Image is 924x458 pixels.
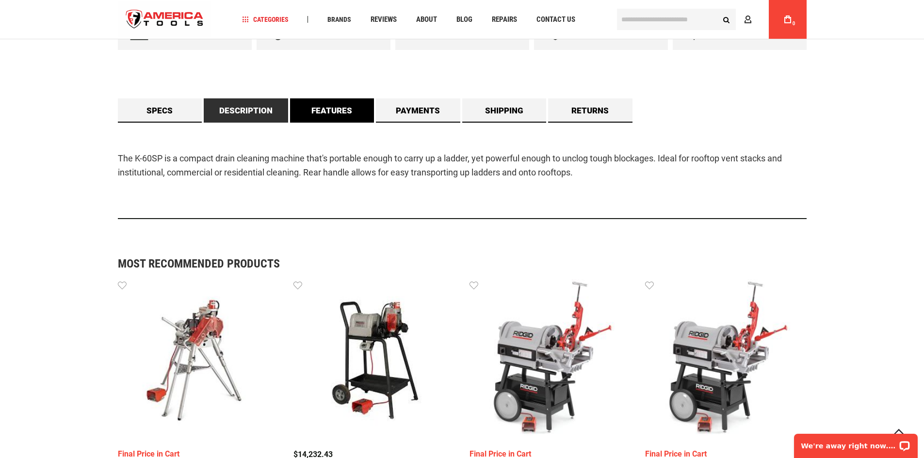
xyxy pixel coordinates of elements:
[492,16,517,23] span: Repairs
[290,98,374,123] a: Features
[793,21,795,26] span: 0
[293,279,455,441] img: RIDGID 65902 Roll Grooving Machine Complete 230 V Model 918-I
[376,98,460,123] a: Payments
[327,16,351,23] span: Brands
[204,98,288,123] a: Description
[452,13,477,26] a: Blog
[645,450,807,458] div: Final Price in Cart
[412,13,441,26] a: About
[456,16,472,23] span: Blog
[118,279,279,441] img: RIDGID 95782 920 ROLL GROOVER WITH 2"- 6" SCH. 40, 8"-12" SCH. 40 AND 14"-16" STD. WALL ROLL SETS
[788,427,924,458] iframe: LiveChat chat widget
[118,258,773,269] strong: Most Recommended Products
[536,16,575,23] span: Contact Us
[238,13,293,26] a: Categories
[118,152,807,180] p: The K-60SP is a compact drain cleaning machine that's portable enough to carry up a ladder, yet p...
[118,1,212,38] a: store logo
[118,450,279,458] div: Final Price in Cart
[717,10,736,29] button: Search
[470,279,631,441] img: RIDGID 26097 1/4" - 4" NPT HAMMER CHUCK MACHINE
[470,450,631,458] div: Final Price in Cart
[487,13,521,26] a: Repairs
[371,16,397,23] span: Reviews
[462,98,547,123] a: Shipping
[532,13,580,26] a: Contact Us
[645,279,807,441] img: RIDGID 29858 THREADING MACH 1224 220V NPT
[118,98,202,123] a: Specs
[323,13,356,26] a: Brands
[416,16,437,23] span: About
[242,16,289,23] span: Categories
[366,13,401,26] a: Reviews
[548,98,632,123] a: Returns
[118,1,212,38] img: America Tools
